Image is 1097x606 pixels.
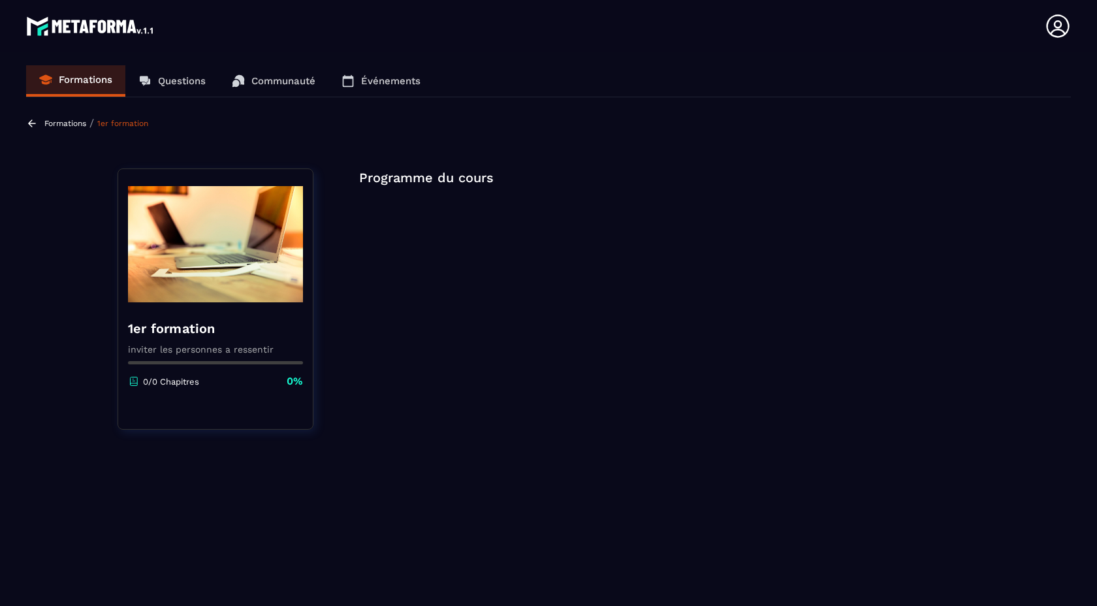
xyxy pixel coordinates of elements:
[287,374,303,389] p: 0%
[44,119,86,128] a: Formations
[361,75,421,87] p: Événements
[26,65,125,97] a: Formations
[89,117,94,129] span: /
[219,65,328,97] a: Communauté
[128,179,303,310] img: banner
[143,377,199,387] p: 0/0 Chapitres
[128,344,303,355] p: inviter les personnes a ressentir
[125,65,219,97] a: Questions
[158,75,206,87] p: Questions
[359,168,979,187] p: Programme du cours
[59,74,112,86] p: Formations
[97,119,148,128] a: 1er formation
[251,75,315,87] p: Communauté
[26,13,155,39] img: logo
[328,65,434,97] a: Événements
[128,319,303,338] h4: 1er formation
